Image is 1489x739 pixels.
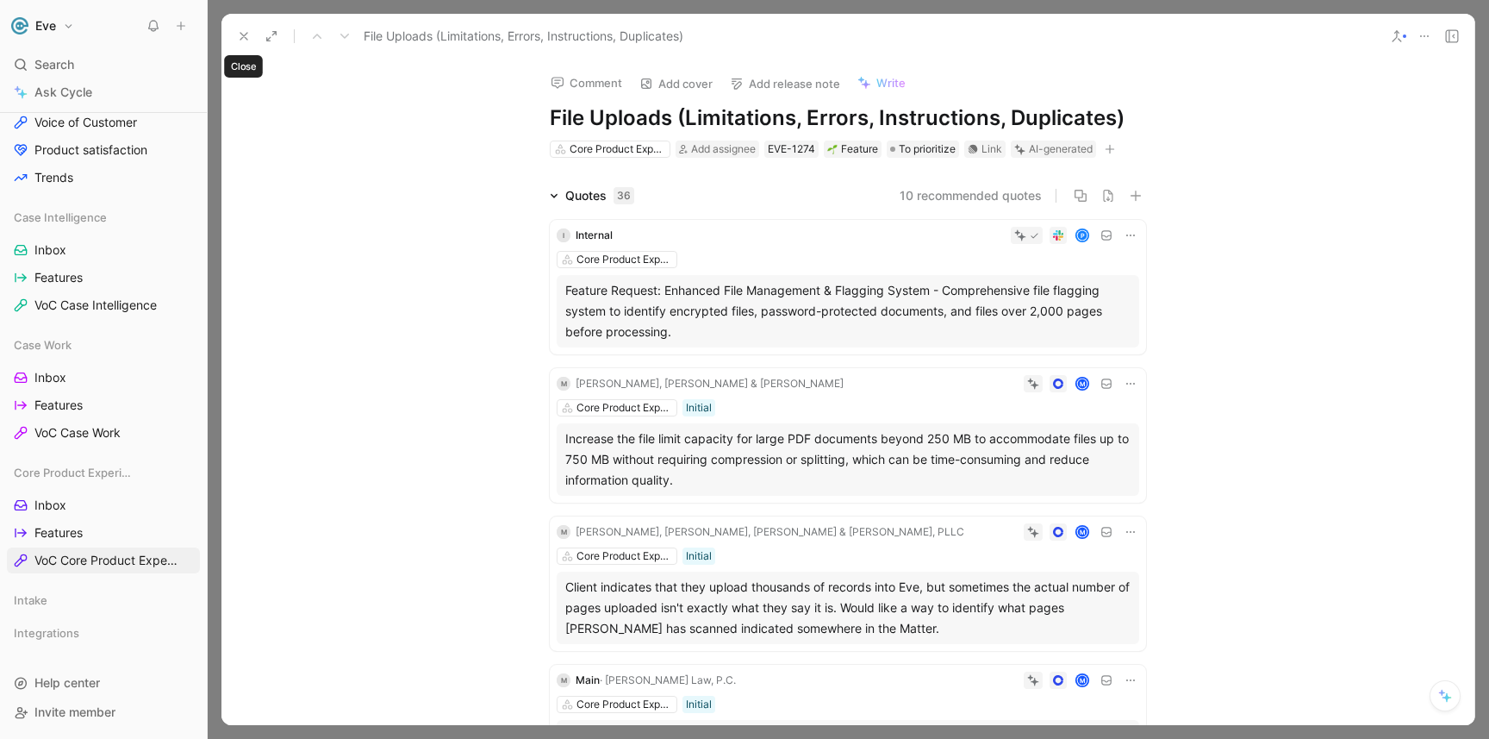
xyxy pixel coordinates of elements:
span: Inbox [34,497,66,514]
a: Features [7,520,200,546]
span: VoC Case Intelligence [34,297,157,314]
button: Add release note [722,72,848,96]
button: EveEve [7,14,78,38]
div: M [557,673,570,687]
span: Integrations [14,624,79,642]
a: Voice of Customer [7,110,200,135]
div: 🌱Feature [824,141,882,158]
div: Initial [686,399,712,416]
div: Search [7,52,200,78]
div: P [1077,230,1088,241]
a: Features [7,265,200,291]
a: Ask Cycle [7,79,200,105]
a: Trends [7,165,200,191]
span: VoC Case Work [34,424,121,442]
span: Write [876,75,906,91]
div: EVE-1274 [768,141,815,158]
span: Invite member [34,705,115,719]
div: Intake [7,587,200,618]
h1: File Uploads (Limitations, Errors, Instructions, Duplicates) [550,104,1146,132]
div: Core Product Experience [576,251,673,268]
div: M [1077,675,1088,686]
div: M [557,525,570,539]
span: Inbox [34,369,66,386]
div: I [557,229,570,242]
div: Invite member [7,699,200,725]
span: Help center [34,675,100,690]
div: Case Intelligence [7,204,200,230]
span: Case Work [14,336,72,354]
div: Integrations [7,620,200,651]
div: Core Product Experience [7,460,200,485]
img: Eve [11,17,28,34]
div: M [1077,379,1088,390]
div: Quotes [565,185,634,206]
h1: Eve [35,18,56,34]
span: Features [34,524,83,542]
div: AI-generated [1029,141,1093,158]
a: VoC Core Product Experience [7,548,200,573]
button: 10 recommended quotes [900,185,1042,206]
div: Core Product ExperienceInboxFeaturesVoC Core Product Experience [7,460,200,573]
a: Features [7,392,200,418]
img: 🌱 [827,144,838,154]
button: Comment [543,71,630,95]
div: Client indicates that they upload thousands of records into Eve, but sometimes the actual number ... [565,577,1131,639]
span: Features [34,397,83,414]
div: To prioritize [887,141,959,158]
div: Integrations [7,620,200,646]
span: Search [34,54,74,75]
span: Core Product Experience [14,464,132,481]
div: Intake [7,587,200,613]
a: Product satisfaction [7,137,200,163]
a: VoC Case Intelligence [7,292,200,318]
button: Add cover [632,72,720,96]
a: Inbox [7,237,200,263]
span: Add assignee [691,142,756,155]
div: M [557,377,570,391]
span: Internal [576,229,613,241]
div: Feature Request: Enhanced File Management & Flagging System - Comprehensive file flagging system ... [565,280,1131,342]
span: Inbox [34,241,66,259]
div: Quotes36 [543,185,641,206]
span: Product satisfaction [34,141,147,159]
span: Case Intelligence [14,209,107,226]
span: · [PERSON_NAME] Law, P.C. [600,673,736,686]
span: To prioritize [899,141,956,158]
div: Increase the file limit capacity for large PDF documents beyond 250 MB to accommodate files up to... [565,429,1131,491]
div: Initial [686,548,712,565]
div: Close [224,55,263,78]
span: Intake [14,592,47,609]
div: Case Work [7,332,200,358]
div: DashboardsVoice of CustomerProduct satisfactionTrends [7,77,200,191]
span: VoC Core Product Experience [34,552,178,569]
div: 36 [614,187,634,204]
div: [PERSON_NAME], [PERSON_NAME], [PERSON_NAME] & [PERSON_NAME], PLLC [576,523,964,541]
span: File Uploads (Limitations, Errors, Instructions, Duplicates) [364,26,683,47]
div: [PERSON_NAME], [PERSON_NAME] & [PERSON_NAME] [576,375,844,392]
a: Inbox [7,365,200,391]
div: Link [981,141,1002,158]
span: Main [576,673,600,686]
div: Help center [7,670,200,696]
div: Core Product Experience [576,399,673,416]
button: Write [850,71,913,95]
span: Ask Cycle [34,82,92,103]
span: Voice of Customer [34,114,137,131]
div: Feature [827,141,878,158]
span: Trends [34,169,73,186]
span: Features [34,269,83,286]
div: Case WorkInboxFeaturesVoC Case Work [7,332,200,446]
div: Initial [686,696,712,713]
div: Core Product Experience [570,141,666,158]
div: M [1077,527,1088,538]
a: VoC Case Work [7,420,200,446]
a: Inbox [7,492,200,518]
div: Core Product Experience [576,548,673,565]
div: Case IntelligenceInboxFeaturesVoC Case Intelligence [7,204,200,318]
div: Core Product Experience [576,696,673,713]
